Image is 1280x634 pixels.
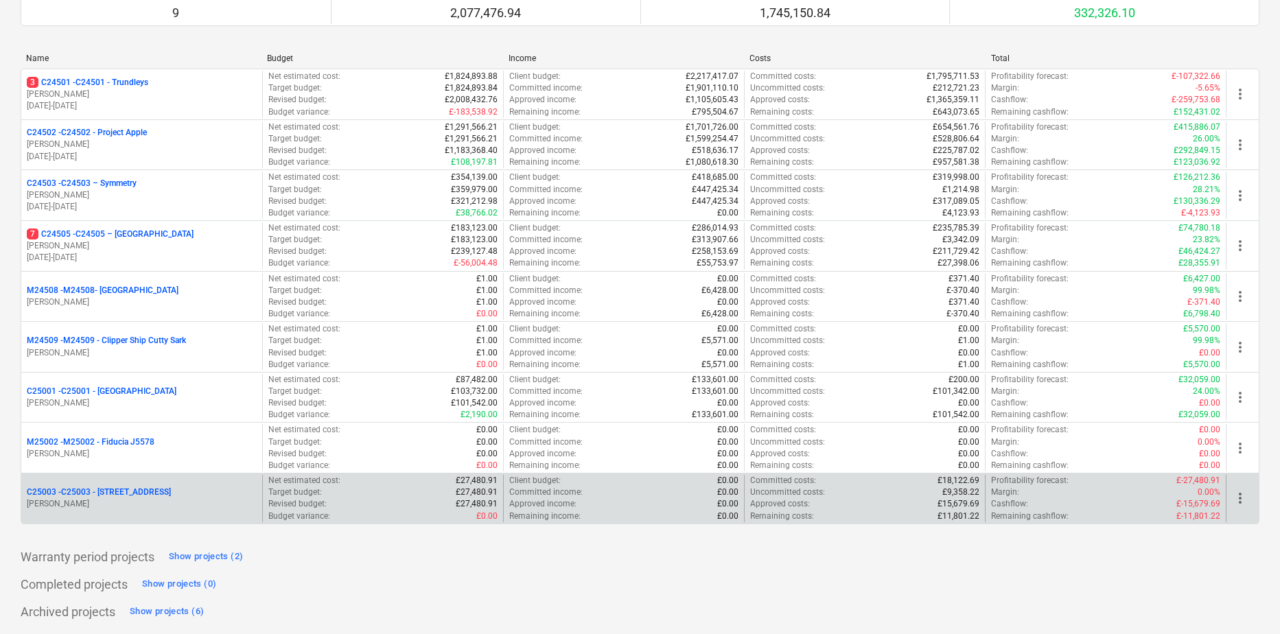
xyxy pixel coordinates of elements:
[27,448,257,460] p: [PERSON_NAME]
[130,604,204,620] div: Show projects (6)
[476,359,498,371] p: £0.00
[697,257,738,269] p: £55,753.97
[509,285,583,296] p: Committed income :
[268,374,340,386] p: Net estimated cost :
[686,71,738,82] p: £2,217,417.07
[1232,339,1248,355] span: more_vert
[933,106,979,118] p: £643,073.65
[933,172,979,183] p: £319,998.00
[268,257,330,269] p: Budget variance :
[509,359,581,371] p: Remaining income :
[27,252,257,263] p: [DATE] - [DATE]
[27,127,147,139] p: C24502 - C24502 - Project Apple
[268,335,322,347] p: Target budget :
[1178,257,1220,269] p: £28,355.91
[268,121,340,133] p: Net estimated cost :
[509,323,561,335] p: Client budget :
[27,151,257,163] p: [DATE] - [DATE]
[509,374,561,386] p: Client budget :
[692,145,738,156] p: £518,636.17
[958,335,979,347] p: £1.00
[1172,71,1220,82] p: £-107,322.66
[1172,94,1220,106] p: £-259,753.68
[750,94,810,106] p: Approved costs :
[509,94,577,106] p: Approved income :
[268,82,322,94] p: Target budget :
[509,156,581,168] p: Remaining income :
[686,94,738,106] p: £1,105,605.43
[27,335,186,347] p: M24509 - M24509 - Clipper Ship Cutty Sark
[509,448,577,460] p: Approved income :
[268,424,340,436] p: Net estimated cost :
[268,246,327,257] p: Revised budget :
[509,436,583,448] p: Committed income :
[938,257,979,269] p: £27,398.06
[750,184,825,196] p: Uncommitted costs :
[1187,296,1220,308] p: £-371.40
[509,145,577,156] p: Approved income :
[509,335,583,347] p: Committed income :
[451,234,498,246] p: £183,123.00
[509,296,577,308] p: Approved income :
[991,71,1069,82] p: Profitability forecast :
[750,257,814,269] p: Remaining costs :
[268,436,322,448] p: Target budget :
[27,201,257,213] p: [DATE] - [DATE]
[686,133,738,145] p: £1,599,254.47
[692,106,738,118] p: £795,504.67
[509,184,583,196] p: Committed income :
[461,409,498,421] p: £2,190.00
[750,207,814,219] p: Remaining costs :
[451,196,498,207] p: £321,212.98
[509,347,577,359] p: Approved income :
[692,386,738,397] p: £133,601.00
[991,374,1069,386] p: Profitability forecast :
[26,54,256,63] div: Name
[927,94,979,106] p: £1,365,359.11
[958,436,979,448] p: £0.00
[451,184,498,196] p: £359,979.00
[692,222,738,234] p: £286,014.93
[27,240,257,252] p: [PERSON_NAME]
[1232,440,1248,456] span: more_vert
[27,178,257,213] div: C24503 -C24503 – Symmetry[PERSON_NAME][DATE]-[DATE]
[701,285,738,296] p: £6,428.00
[1199,424,1220,436] p: £0.00
[509,409,581,421] p: Remaining income :
[451,172,498,183] p: £354,139.00
[268,285,322,296] p: Target budget :
[142,576,216,592] div: Show projects (0)
[1178,246,1220,257] p: £46,424.27
[991,386,1019,397] p: Margin :
[27,228,194,240] p: C24505 - C24505 – [GEOGRAPHIC_DATA]
[27,486,171,498] p: C25003 - C25003 - [STREET_ADDRESS]
[1174,145,1220,156] p: £292,849.15
[1193,386,1220,397] p: 24.00%
[949,273,979,285] p: £371.40
[27,386,257,409] div: C25001 -C25001 - [GEOGRAPHIC_DATA][PERSON_NAME]
[1174,196,1220,207] p: £130,336.29
[717,424,738,436] p: £0.00
[991,308,1069,320] p: Remaining cashflow :
[991,82,1019,94] p: Margin :
[509,82,583,94] p: Committed income :
[701,359,738,371] p: £5,571.00
[449,106,498,118] p: £-183,538.92
[942,234,979,246] p: £3,342.09
[991,196,1028,207] p: Cashflow :
[991,222,1069,234] p: Profitability forecast :
[27,228,38,239] span: 7
[268,308,330,320] p: Budget variance :
[1174,172,1220,183] p: £126,212.36
[267,54,497,63] div: Budget
[991,207,1069,219] p: Remaining cashflow :
[927,71,979,82] p: £1,795,711.53
[509,424,561,436] p: Client budget :
[991,172,1069,183] p: Profitability forecast :
[27,77,148,89] p: C24501 - C24501 - Trundleys
[991,54,1221,63] div: Total
[268,323,340,335] p: Net estimated cost :
[750,347,810,359] p: Approved costs :
[476,273,498,285] p: £1.00
[991,106,1069,118] p: Remaining cashflow :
